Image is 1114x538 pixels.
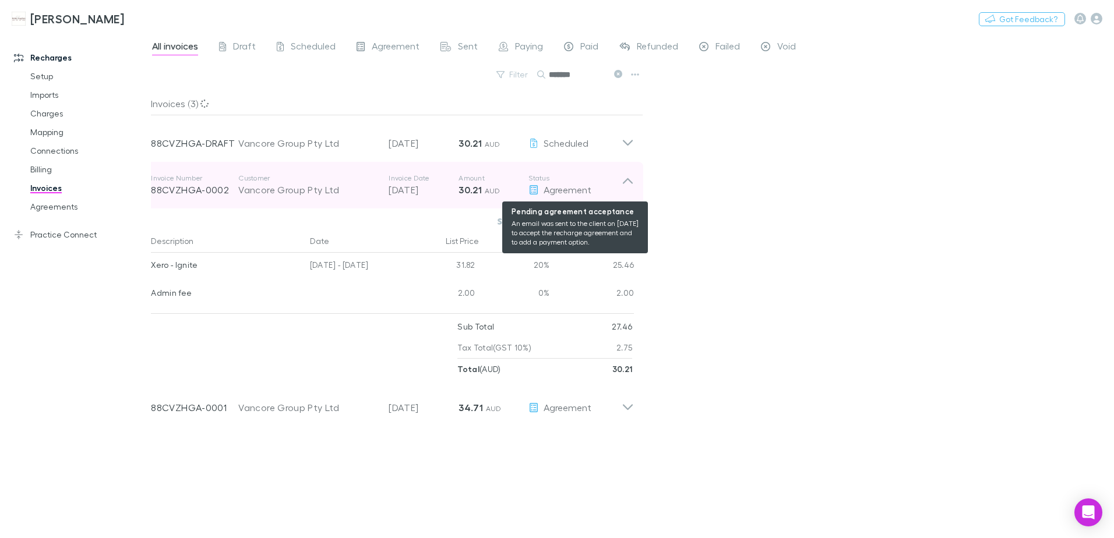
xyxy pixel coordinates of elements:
div: Vancore Group Pty Ltd [238,136,377,150]
span: Agreement [544,184,591,195]
button: Void invoice [569,213,634,229]
div: [DATE] - [DATE] [305,253,410,281]
p: 88CVZHGA-0002 [151,183,238,197]
strong: Total [457,364,480,374]
strong: 30.21 [612,364,633,374]
span: Scheduled [291,40,336,55]
a: [PERSON_NAME] [5,5,131,33]
div: Invoice Number88CVZHGA-0002CustomerVancore Group Pty LtdInvoice Date[DATE]Amount30.21 AUDStatus [142,162,643,208]
a: Setup [19,67,157,86]
p: ( AUD ) [457,359,500,380]
div: Xero - Ignite [151,253,301,277]
p: Invoice Number [151,174,238,183]
strong: 30.21 [459,184,482,196]
span: Failed [715,40,740,55]
span: AUD [485,186,500,195]
h3: [PERSON_NAME] [30,12,124,26]
div: 20% [480,253,550,281]
div: 88CVZHGA-DRAFTVancore Group Pty Ltd[DATE]30.21 AUDScheduled [142,115,643,162]
a: Imports [19,86,157,104]
strong: 34.71 [459,402,483,413]
p: 88CVZHGA-DRAFT [151,136,238,150]
span: Agreement [372,40,419,55]
p: 2.75 [616,337,632,358]
div: 0% [480,281,550,309]
button: Filter [491,68,535,82]
div: Open Intercom Messenger [1074,498,1102,526]
div: 88CVZHGA-0001Vancore Group Pty Ltd[DATE]34.71 AUDAgreement [142,380,643,426]
div: Admin fee [151,281,301,305]
p: Tax Total (GST 10%) [457,337,531,358]
p: [DATE] [389,401,459,415]
span: Scheduled [544,137,588,148]
a: Charges [19,104,157,123]
div: 2.00 [550,281,634,309]
span: Void [777,40,796,55]
span: AUD [485,140,500,148]
a: Recharges [2,48,157,67]
a: Agreements [19,197,157,216]
button: Got Feedback? [979,12,1065,26]
img: Hales Douglass's Logo [12,12,26,26]
a: Connections [19,141,157,160]
a: Invoices [19,179,157,197]
span: All invoices [152,40,198,55]
p: 27.46 [612,316,633,337]
span: Paying [515,40,543,55]
p: Status [528,174,622,183]
a: Practice Connect [2,225,157,244]
p: Customer [238,174,377,183]
p: Sub Total [457,316,494,337]
p: Invoice Date [389,174,459,183]
span: Draft [233,40,256,55]
div: 25.46 [550,253,634,281]
div: Vancore Group Pty Ltd [238,183,377,197]
p: Amount [459,174,528,183]
p: 88CVZHGA-0001 [151,401,238,415]
div: 31.82 [410,253,480,281]
a: Billing [19,160,157,179]
span: Sent [458,40,478,55]
strong: 30.21 [459,137,482,149]
div: Vancore Group Pty Ltd [238,401,377,415]
a: Mapping [19,123,157,141]
span: Refunded [637,40,678,55]
span: Paid [580,40,598,55]
p: [DATE] [389,136,459,150]
div: 2.00 [410,281,480,309]
p: [DATE] [389,183,459,197]
span: AUD [486,404,502,413]
span: Agreement [544,402,591,413]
